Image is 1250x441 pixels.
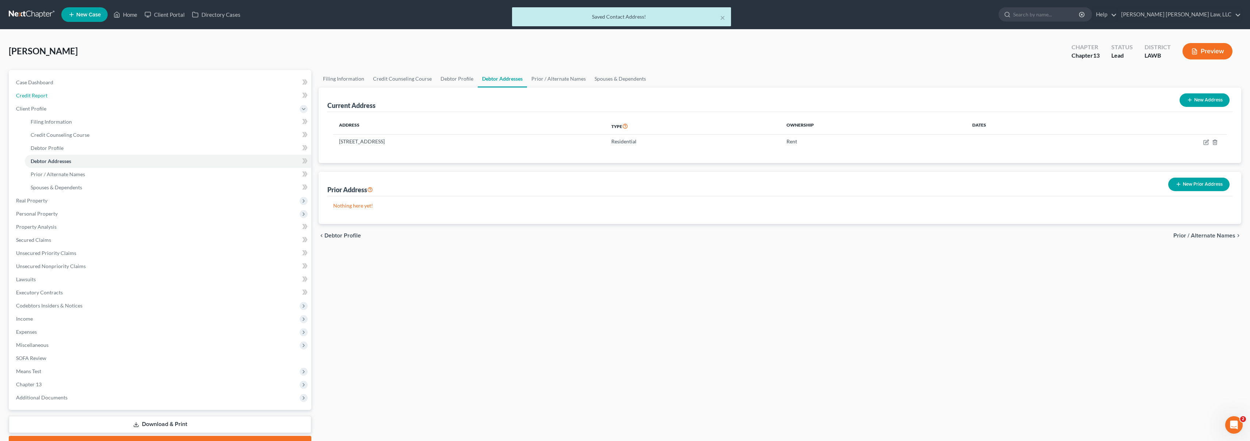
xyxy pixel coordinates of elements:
[25,115,311,128] a: Filing Information
[16,342,49,348] span: Miscellaneous
[16,224,57,230] span: Property Analysis
[10,260,311,273] a: Unsecured Nonpriority Claims
[25,181,311,194] a: Spouses & Dependents
[31,132,89,138] span: Credit Counseling Course
[16,79,53,85] span: Case Dashboard
[16,276,36,282] span: Lawsuits
[9,46,78,56] span: [PERSON_NAME]
[319,70,369,88] a: Filing Information
[10,352,311,365] a: SOFA Review
[518,13,725,20] div: Saved Contact Address!
[478,70,527,88] a: Debtor Addresses
[16,237,51,243] span: Secured Claims
[16,381,42,387] span: Chapter 13
[16,263,86,269] span: Unsecured Nonpriority Claims
[25,142,311,155] a: Debtor Profile
[1111,43,1133,51] div: Status
[16,302,82,309] span: Codebtors Insiders & Notices
[31,184,82,190] span: Spouses & Dependents
[16,368,41,374] span: Means Test
[16,92,47,98] span: Credit Report
[1180,93,1230,107] button: New Address
[16,329,37,335] span: Expenses
[369,70,436,88] a: Credit Counseling Course
[1111,51,1133,60] div: Lead
[31,145,64,151] span: Debtor Profile
[333,202,1227,209] p: Nothing here yet!
[605,135,781,148] td: Residential
[1145,43,1171,51] div: District
[10,76,311,89] a: Case Dashboard
[324,233,361,239] span: Debtor Profile
[25,168,311,181] a: Prior / Alternate Names
[1173,233,1235,239] span: Prior / Alternate Names
[333,118,605,135] th: Address
[1072,43,1100,51] div: Chapter
[327,101,376,110] div: Current Address
[10,89,311,102] a: Credit Report
[590,70,650,88] a: Spouses & Dependents
[1093,52,1100,59] span: 13
[16,355,46,361] span: SOFA Review
[31,119,72,125] span: Filing Information
[1182,43,1232,59] button: Preview
[436,70,478,88] a: Debtor Profile
[1235,233,1241,239] i: chevron_right
[16,316,33,322] span: Income
[10,233,311,247] a: Secured Claims
[16,394,68,401] span: Additional Documents
[781,118,966,135] th: Ownership
[16,210,58,217] span: Personal Property
[9,416,311,433] a: Download & Print
[10,273,311,286] a: Lawsuits
[25,128,311,142] a: Credit Counseling Course
[1168,178,1230,191] button: New Prior Address
[966,118,1088,135] th: Dates
[1240,416,1246,422] span: 2
[327,185,373,194] div: Prior Address
[319,233,361,239] button: chevron_left Debtor Profile
[333,135,605,148] td: [STREET_ADDRESS]
[527,70,590,88] a: Prior / Alternate Names
[10,220,311,233] a: Property Analysis
[16,250,76,256] span: Unsecured Priority Claims
[10,286,311,299] a: Executory Contracts
[31,171,85,177] span: Prior / Alternate Names
[16,197,47,204] span: Real Property
[605,118,781,135] th: Type
[1072,51,1100,60] div: Chapter
[10,247,311,260] a: Unsecured Priority Claims
[781,135,966,148] td: Rent
[1225,416,1243,434] iframe: Intercom live chat
[1145,51,1171,60] div: LAWB
[31,158,71,164] span: Debtor Addresses
[25,155,311,168] a: Debtor Addresses
[720,13,725,22] button: ×
[16,289,63,295] span: Executory Contracts
[16,105,46,112] span: Client Profile
[1173,233,1241,239] button: Prior / Alternate Names chevron_right
[319,233,324,239] i: chevron_left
